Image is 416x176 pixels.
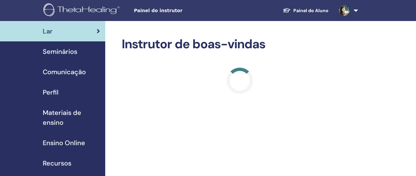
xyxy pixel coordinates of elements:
span: Lar [43,26,53,36]
span: Seminários [43,47,77,56]
img: graduation-cap-white.svg [283,8,291,13]
span: Materiais de ensino [43,108,100,127]
span: Perfil [43,87,59,97]
a: Painel do Aluno [278,5,334,17]
span: Painel do instrutor [134,7,232,14]
span: Comunicação [43,67,86,77]
span: Ensino Online [43,138,85,148]
img: default.jpg [339,5,350,16]
span: Recursos [43,158,71,168]
h2: Instrutor de boas-vindas [122,37,358,52]
img: logo.png [43,3,122,18]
